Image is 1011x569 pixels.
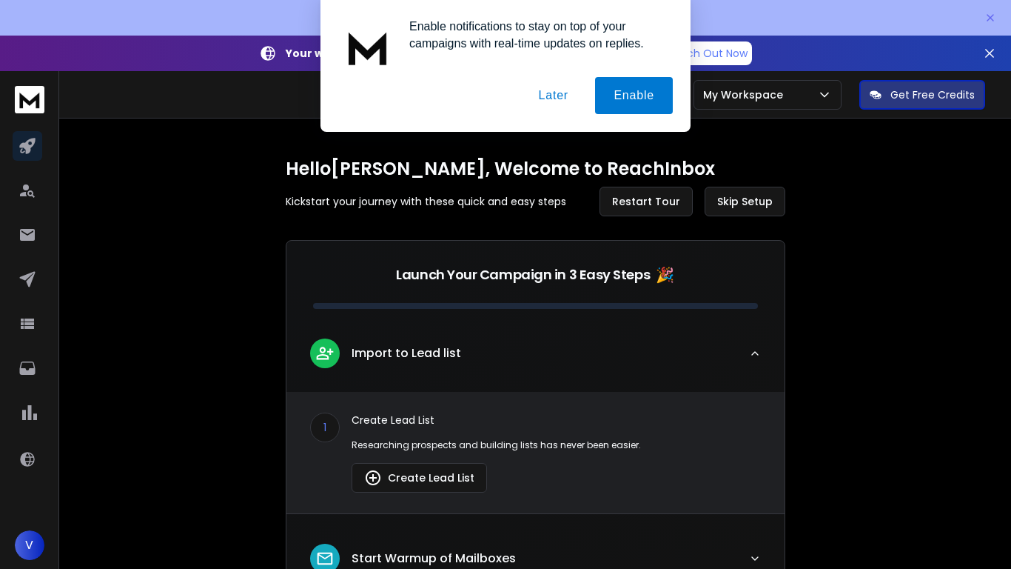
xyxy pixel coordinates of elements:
[15,530,44,560] button: V
[352,413,761,427] p: Create Lead List
[286,157,785,181] h1: Hello [PERSON_NAME] , Welcome to ReachInbox
[352,463,487,493] button: Create Lead List
[315,549,335,568] img: lead
[286,194,566,209] p: Kickstart your journey with these quick and easy steps
[315,344,335,362] img: lead
[595,77,673,114] button: Enable
[286,392,785,513] div: leadImport to Lead list
[338,18,397,77] img: notification icon
[310,413,340,442] div: 1
[364,469,382,487] img: lead
[286,327,785,392] button: leadImport to Lead list
[397,18,673,52] div: Enable notifications to stay on top of your campaigns with real-time updates on replies.
[352,345,461,362] p: Import to Lead list
[520,77,586,114] button: Later
[599,187,693,216] button: Restart Tour
[656,264,674,285] span: 🎉
[352,550,516,568] p: Start Warmup of Mailboxes
[717,194,773,209] span: Skip Setup
[705,187,785,216] button: Skip Setup
[352,439,761,451] p: Researching prospects and building lists has never been easier.
[396,264,650,285] p: Launch Your Campaign in 3 Easy Steps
